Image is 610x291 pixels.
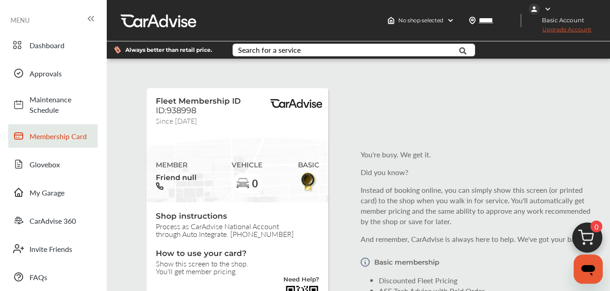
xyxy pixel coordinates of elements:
span: Show this screen to the shop. [156,260,320,267]
img: dollor_label_vector.a70140d1.svg [114,46,121,54]
img: location_vector.a44bc228.svg [469,17,476,24]
span: 0 [590,221,602,232]
img: cart_icon.3d0951e8.svg [565,218,609,262]
span: My Garage [30,187,93,198]
a: Glovebox [8,152,98,176]
span: Membership Card [30,131,93,141]
span: Process as CarAdvise National Account through Auto Integrate. [PHONE_NUMBER] [156,222,320,238]
a: Dashboard [8,33,98,57]
span: Glovebox [30,159,93,170]
p: You're busy. We get it. [361,149,598,160]
span: 0 [252,178,258,189]
img: WGsFRI8htEPBVLJbROoPRyZpYNWhNONpIPPETTm6eUC0GeLEiAAAAAElFTkSuQmCC [544,5,551,13]
span: Always better than retail price. [125,47,212,53]
span: Friend null [156,171,197,182]
img: BasicBadge.31956f0b.svg [298,171,319,192]
span: Invite Friends [30,244,93,254]
a: Invite Friends [8,237,98,261]
span: Basic Account [530,15,591,25]
span: Upgrade Account [529,26,591,37]
span: How to use your card? [156,249,320,260]
span: MEMBER [156,161,197,169]
img: header-home-logo.8d720a4f.svg [387,17,395,24]
a: CarAdvise 360 [8,209,98,232]
a: Approvals [8,61,98,85]
span: Dashboard [30,40,93,50]
img: header-divider.bc55588e.svg [521,14,521,27]
p: And remember, CarAdvise is always here to help. We've got your back. [361,234,598,244]
span: Approvals [30,68,93,79]
li: Discounted Fleet Pricing [379,275,598,286]
a: Need Help? [283,277,319,285]
span: Maintenance Schedule [30,94,93,115]
span: BASIC [298,161,319,169]
span: Since [DATE] [156,115,197,123]
span: CarAdvise 360 [30,216,93,226]
span: MENU [10,16,30,24]
img: Vector.a173687b.svg [361,251,370,273]
span: FAQs [30,272,93,282]
span: VEHICLE [232,161,263,169]
span: Shop instructions [156,211,320,222]
span: No shop selected [398,17,443,24]
span: You'll get member pricing. [156,267,320,275]
a: Maintenance Schedule [8,90,98,120]
img: header-down-arrow.9dd2ce7d.svg [447,17,454,24]
div: Search for a service [238,46,301,54]
span: ID:938998 [156,105,196,115]
p: Basic membership [374,258,439,266]
a: FAQs [8,265,98,289]
img: car-basic.192fe7b4.svg [235,176,250,191]
a: My Garage [8,181,98,204]
img: jVpblrzwTbfkPYzPPzSLxeg0AAAAASUVORK5CYII= [529,4,540,15]
a: Membership Card [8,124,98,148]
p: Instead of booking online, you can simply show this screen (or printed card) to the shop when you... [361,185,598,226]
p: Did you know? [361,167,598,177]
span: Fleet Membership ID [156,96,241,105]
iframe: Button to launch messaging window [574,255,603,284]
img: phone-black.37208b07.svg [156,182,164,190]
img: BasicPremiumLogo.8d547ee0.svg [269,99,323,108]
